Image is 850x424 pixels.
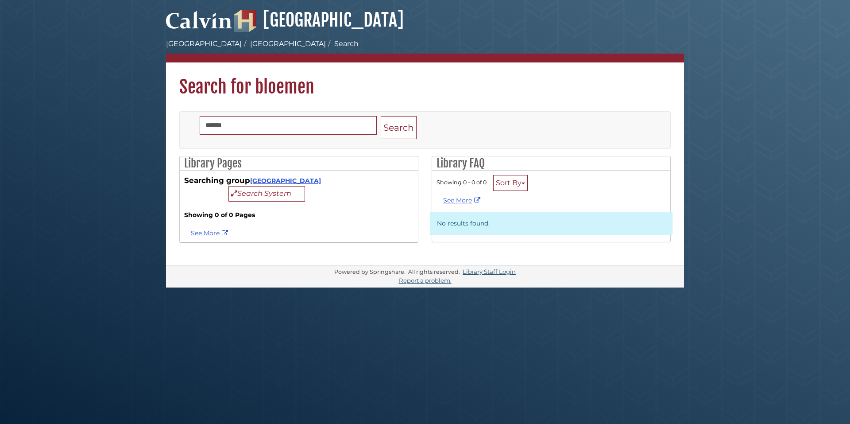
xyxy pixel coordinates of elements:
[234,9,404,31] a: [GEOGRAPHIC_DATA]
[407,268,461,275] div: All rights reserved.
[250,177,321,185] a: [GEOGRAPHIC_DATA]
[166,62,684,98] h1: Search for bloemen
[166,39,242,48] a: [GEOGRAPHIC_DATA]
[399,277,452,284] a: Report a problem.
[430,212,672,235] p: No results found.
[166,20,232,28] a: Calvin University
[166,7,232,32] img: Calvin
[250,39,326,48] a: [GEOGRAPHIC_DATA]
[184,210,413,220] strong: Showing 0 of 0 Pages
[333,268,407,275] div: Powered by Springshare.
[228,186,305,202] button: Search System
[234,10,256,32] img: Hekman Library Logo
[191,229,230,237] a: See more bloemen results
[180,156,418,171] h2: Library Pages
[463,268,516,275] a: Library Staff Login
[166,39,684,62] nav: breadcrumb
[493,175,528,191] button: Sort By
[326,39,359,49] li: Search
[381,116,417,140] button: Search
[437,179,487,186] span: Showing 0 - 0 of 0
[184,175,413,202] div: Searching group
[432,156,670,171] h2: Library FAQ
[443,196,483,204] a: See More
